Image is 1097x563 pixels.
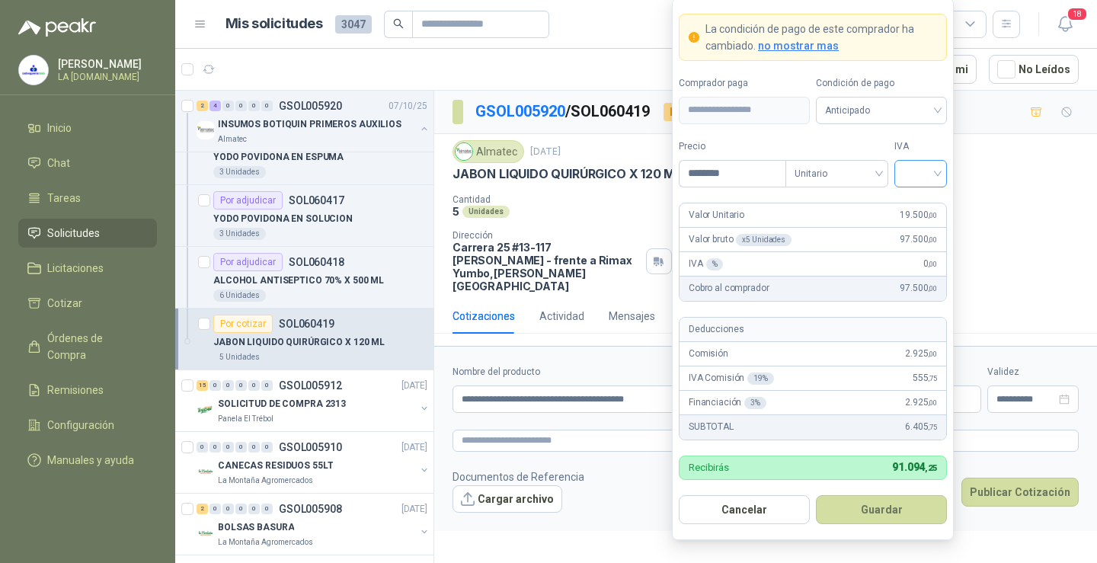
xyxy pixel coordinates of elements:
[197,97,430,146] a: 2 4 0 0 0 0 GSOL00592007/10/25 Company LogoINSUMOS BOTIQUIN PRIMEROS AUXILIOSAlmatec
[905,395,937,410] span: 2.925
[279,380,342,391] p: GSOL005912
[689,208,744,222] p: Valor Unitario
[209,504,221,514] div: 0
[261,101,273,111] div: 0
[689,347,728,361] p: Comisión
[928,284,937,293] span: ,00
[47,382,104,398] span: Remisiones
[213,212,353,226] p: YODO POVIDONA EN SOLUCION
[925,463,937,473] span: ,25
[218,475,313,487] p: La Montaña Agromercados
[18,254,157,283] a: Licitaciones
[18,411,157,440] a: Configuración
[213,315,273,333] div: Por cotizar
[928,235,937,244] span: ,00
[18,446,157,475] a: Manuales y ayuda
[905,420,937,434] span: 6.405
[209,101,221,111] div: 4
[213,335,385,350] p: JABON LIQUIDO QUIRÚRGICO X 120 ML
[894,139,947,154] label: IVA
[816,76,947,91] label: Condición de pago
[261,380,273,391] div: 0
[456,143,472,160] img: Company Logo
[218,536,313,549] p: La Montaña Agromercados
[758,40,839,52] span: no mostrar mas
[453,194,672,205] p: Cantidad
[706,258,724,270] div: %
[744,397,766,409] div: 3 %
[47,295,82,312] span: Cotizar
[218,117,401,132] p: INSUMOS BOTIQUIN PRIMEROS AUXILIOS
[213,166,266,178] div: 3 Unidades
[453,469,584,485] p: Documentos de Referencia
[58,59,153,69] p: [PERSON_NAME]
[453,308,515,325] div: Cotizaciones
[197,524,215,542] img: Company Logo
[47,417,114,433] span: Configuración
[197,380,208,391] div: 15
[928,211,937,219] span: ,00
[679,76,810,91] label: Comprador paga
[279,101,342,111] p: GSOL005920
[197,442,208,453] div: 0
[58,72,153,82] p: LA [DOMAIN_NAME]
[689,371,774,385] p: IVA Comisión
[47,225,100,242] span: Solicitudes
[47,120,72,136] span: Inicio
[175,247,433,309] a: Por adjudicarSOL060418ALCOHOL ANTISEPTICO 70% X 500 ML6 Unidades
[222,380,234,391] div: 0
[453,166,682,182] p: JABON LIQUIDO QUIRÚRGICO X 120 ML
[989,55,1079,84] button: No Leídos
[261,442,273,453] div: 0
[197,504,208,514] div: 2
[913,371,937,385] span: 555
[18,18,96,37] img: Logo peakr
[987,365,1079,379] label: Validez
[218,413,273,425] p: Panela El Trébol
[197,121,215,139] img: Company Logo
[401,502,427,517] p: [DATE]
[18,114,157,142] a: Inicio
[453,365,769,379] label: Nombre del producto
[1051,11,1079,38] button: 18
[389,99,427,114] p: 07/10/25
[218,397,346,411] p: SOLICITUD DE COMPRA 2313
[679,495,810,524] button: Cancelar
[816,495,947,524] button: Guardar
[928,260,937,268] span: ,00
[222,101,234,111] div: 0
[279,318,334,329] p: SOL060419
[235,101,247,111] div: 0
[222,504,234,514] div: 0
[1067,7,1088,21] span: 18
[47,330,142,363] span: Órdenes de Compra
[900,232,937,247] span: 97.500
[248,442,260,453] div: 0
[47,260,104,277] span: Licitaciones
[679,139,785,154] label: Precio
[222,442,234,453] div: 0
[19,56,48,85] img: Company Logo
[248,504,260,514] div: 0
[923,257,937,271] span: 0
[453,140,524,163] div: Almatec
[213,150,344,165] p: YODO POVIDONA EN ESPUMA
[218,520,294,535] p: BOLSAS BASURA
[530,145,561,159] p: [DATE]
[18,376,157,405] a: Remisiones
[453,205,459,218] p: 5
[747,373,774,385] div: 19 %
[609,308,655,325] div: Mensajes
[235,380,247,391] div: 0
[462,206,510,218] div: Unidades
[175,123,433,185] a: Por adjudicarSOL060415YODO POVIDONA EN ESPUMA3 Unidades
[209,380,221,391] div: 0
[401,440,427,455] p: [DATE]
[401,379,427,393] p: [DATE]
[689,322,744,337] p: Deducciones
[689,281,769,296] p: Cobro al comprador
[689,232,792,247] p: Valor bruto
[689,462,729,472] p: Recibirás
[197,101,208,111] div: 2
[248,101,260,111] div: 0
